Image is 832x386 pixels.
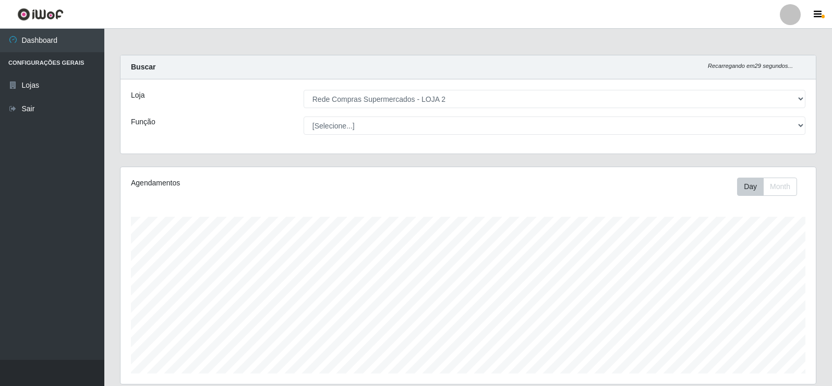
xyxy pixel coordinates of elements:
[763,178,797,196] button: Month
[737,178,764,196] button: Day
[131,90,144,101] label: Loja
[131,178,403,189] div: Agendamentos
[708,63,793,69] i: Recarregando em 29 segundos...
[737,178,805,196] div: Toolbar with button groups
[17,8,64,21] img: CoreUI Logo
[737,178,797,196] div: First group
[131,116,155,127] label: Função
[131,63,155,71] strong: Buscar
